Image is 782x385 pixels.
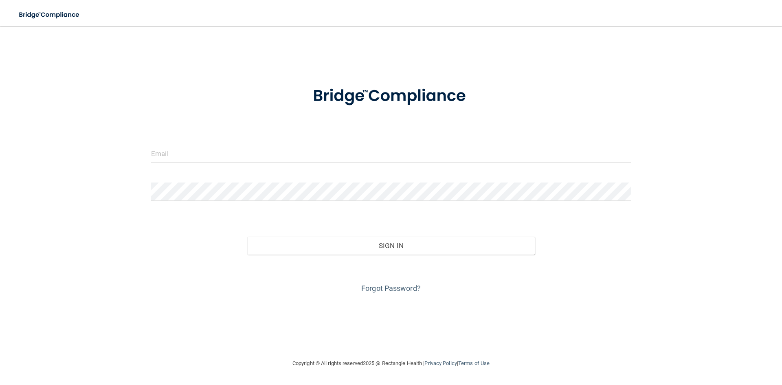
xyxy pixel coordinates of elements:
[296,75,486,117] img: bridge_compliance_login_screen.278c3ca4.svg
[247,237,535,255] button: Sign In
[151,144,631,163] input: Email
[458,360,490,366] a: Terms of Use
[361,284,421,293] a: Forgot Password?
[242,350,540,376] div: Copyright © All rights reserved 2025 @ Rectangle Health | |
[12,7,87,23] img: bridge_compliance_login_screen.278c3ca4.svg
[424,360,457,366] a: Privacy Policy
